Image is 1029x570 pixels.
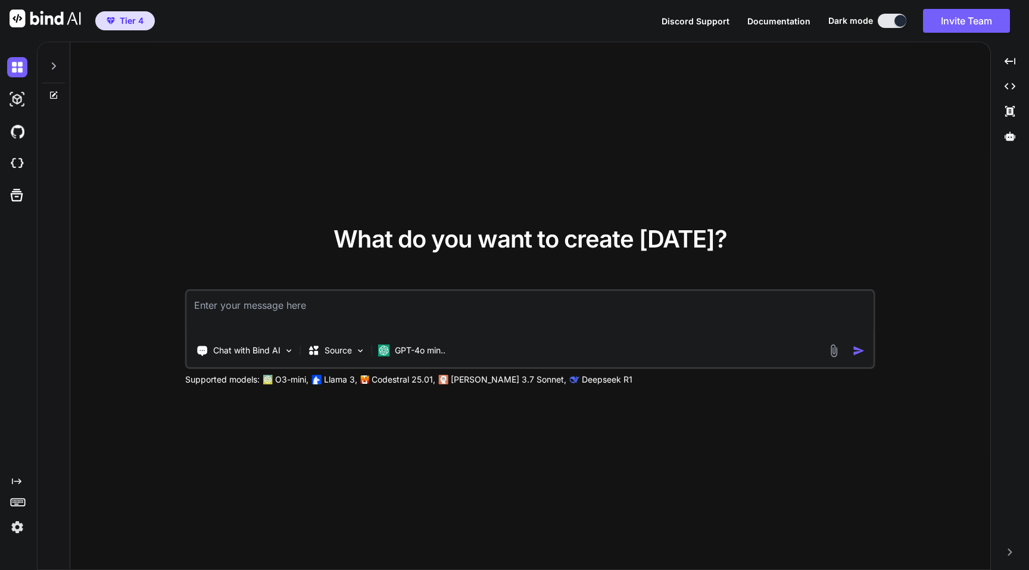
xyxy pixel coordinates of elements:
p: [PERSON_NAME] 3.7 Sonnet, [451,374,566,386]
img: Bind AI [10,10,81,27]
img: Mistral-AI [361,375,369,384]
img: attachment [827,344,841,358]
span: Tier 4 [120,15,144,27]
span: What do you want to create [DATE]? [333,224,727,253]
p: Llama 3, [324,374,357,386]
p: Codestral 25.01, [372,374,435,386]
p: GPT-4o min.. [395,344,445,356]
img: cloudideIcon [7,154,27,174]
img: icon [853,344,865,357]
img: githubDark [7,121,27,142]
p: Source [325,344,352,356]
p: Supported models: [185,374,260,386]
img: Llama2 [312,375,322,384]
p: Chat with Bind AI [213,344,280,356]
img: GPT-4o mini [378,344,390,356]
img: claude [570,375,579,384]
button: Discord Support [662,15,729,27]
p: Deepseek R1 [582,374,632,386]
p: O3-mini, [275,374,308,386]
img: GPT-4 [263,375,273,384]
img: Pick Models [356,346,366,356]
button: Invite Team [923,9,1010,33]
img: darkChat [7,57,27,77]
img: premium [107,17,115,24]
button: Documentation [747,15,810,27]
img: Pick Tools [284,346,294,356]
span: Discord Support [662,16,729,26]
span: Dark mode [828,15,873,27]
img: claude [439,375,448,384]
button: premiumTier 4 [95,11,155,30]
img: darkAi-studio [7,89,27,109]
img: settings [7,517,27,537]
span: Documentation [747,16,810,26]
